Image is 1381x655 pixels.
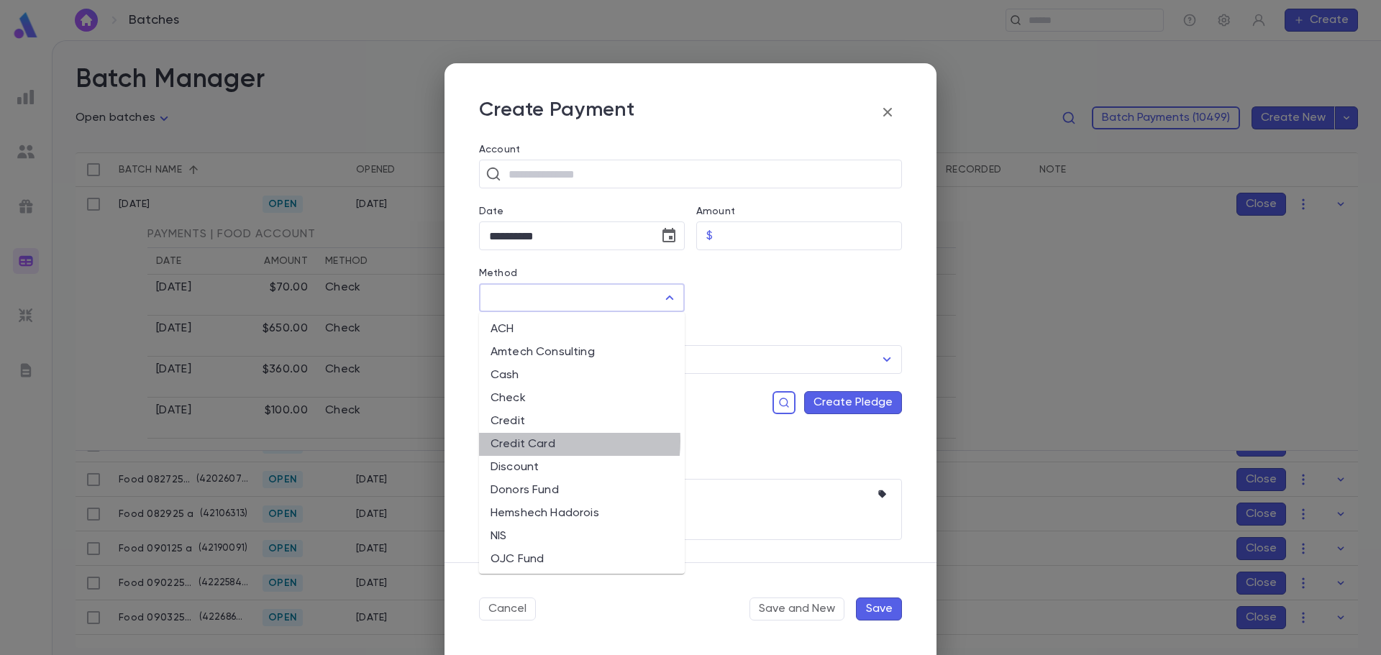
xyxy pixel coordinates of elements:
[479,433,685,456] li: Credit Card
[479,98,634,127] p: Create Payment
[479,144,902,155] label: Account
[479,456,685,479] li: Discount
[479,571,685,594] li: Payment Site
[749,597,844,620] button: Save and New
[479,525,685,548] li: NIS
[877,349,897,370] button: Open
[660,288,680,308] button: Close
[479,502,685,525] li: Hemshech Hadorois
[479,206,685,217] label: Date
[804,391,902,414] button: Create Pledge
[479,387,685,410] li: Check
[706,229,713,243] p: $
[479,597,536,620] button: Cancel
[479,267,517,279] label: Method
[468,414,902,446] div: No Open Pledges
[856,597,902,620] button: Save
[479,410,685,433] li: Credit
[655,221,683,250] button: Choose date, selected date is Sep 3, 2025
[479,364,685,387] li: Cash
[479,318,685,341] li: ACH
[479,479,685,502] li: Donors Fund
[479,341,685,364] li: Amtech Consulting
[479,548,685,571] li: OJC Fund
[696,206,735,217] label: Amount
